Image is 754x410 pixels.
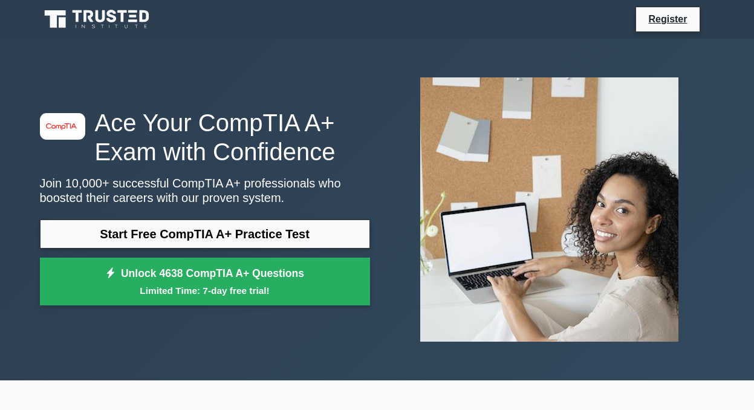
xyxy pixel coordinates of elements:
[55,284,355,298] small: Limited Time: 7-day free trial!
[40,108,370,166] h1: Ace Your CompTIA A+ Exam with Confidence
[40,176,370,205] p: Join 10,000+ successful CompTIA A+ professionals who boosted their careers with our proven system.
[40,220,370,249] a: Start Free CompTIA A+ Practice Test
[40,258,370,306] a: Unlock 4638 CompTIA A+ QuestionsLimited Time: 7-day free trial!
[641,11,694,27] a: Register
